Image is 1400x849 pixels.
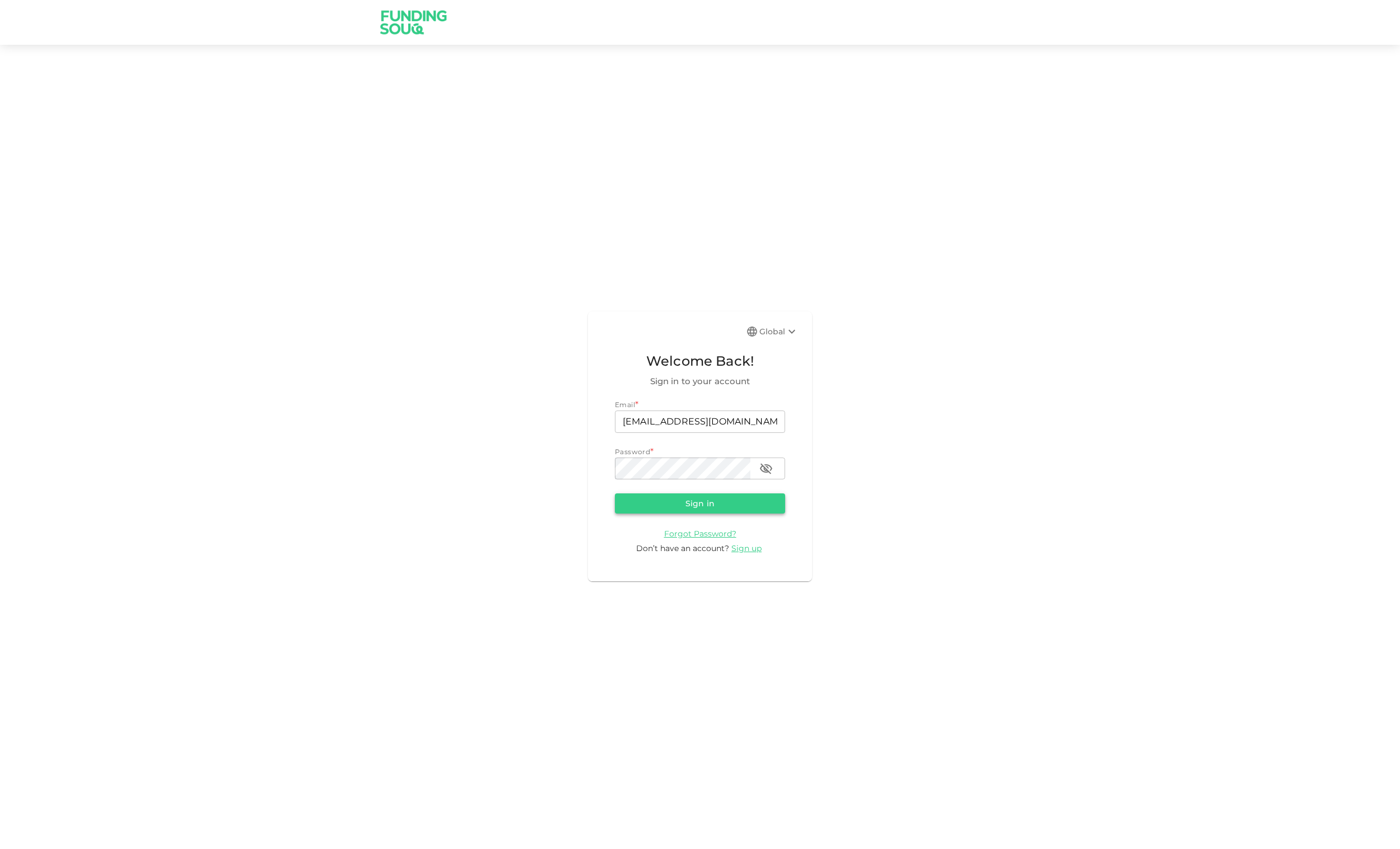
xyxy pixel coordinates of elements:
[615,447,650,456] span: Password
[615,375,785,388] span: Sign in to your account
[664,529,736,539] span: Forgot Password?
[615,410,785,433] input: email
[636,543,729,553] span: Don’t have an account?
[615,400,635,409] span: Email
[759,325,799,338] div: Global
[731,543,762,553] span: Sign up
[615,493,785,514] button: Sign in
[615,351,785,372] span: Welcome Back!
[664,528,736,539] a: Forgot Password?
[615,458,750,480] input: password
